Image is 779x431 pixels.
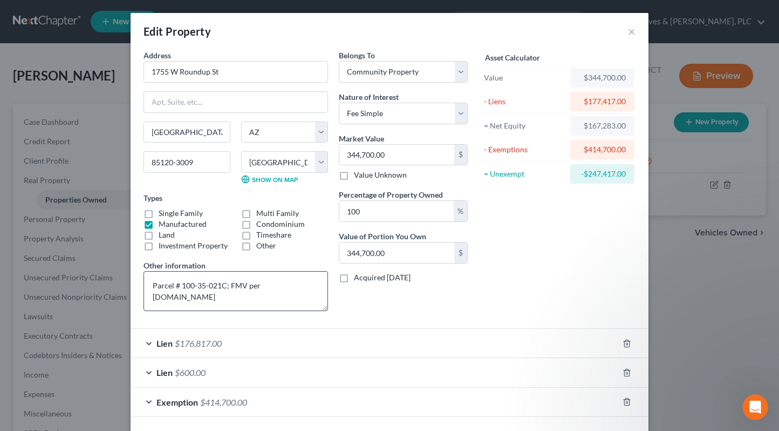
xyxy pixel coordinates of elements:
label: Percentage of Property Owned [339,189,443,200]
input: 0.00 [339,201,454,221]
button: × [628,25,635,38]
div: $344,700.00 [579,72,626,83]
label: Nature of Interest [339,91,399,103]
div: - Liens [484,96,565,107]
label: Timeshare [256,230,291,240]
a: Show on Map [241,175,298,184]
div: $ [454,145,467,165]
span: Lien [156,338,173,348]
span: $600.00 [175,367,206,378]
label: Value of Portion You Own [339,231,426,242]
label: Asset Calculator [485,52,540,63]
label: Land [159,230,175,240]
span: $176,817.00 [175,338,222,348]
div: % [454,201,467,221]
label: Multi Family [256,208,299,219]
span: Belongs To [339,51,375,60]
div: $177,417.00 [579,96,626,107]
input: Enter address... [144,62,327,82]
span: Exemption [156,397,198,407]
div: Edit Property [143,24,211,39]
input: 0.00 [339,243,454,263]
label: Other [256,240,276,251]
input: 0.00 [339,145,454,165]
input: Enter zip... [143,151,230,173]
div: = Unexempt [484,169,565,179]
span: $414,700.00 [200,397,247,407]
label: Other information [143,260,206,271]
label: Market Value [339,133,384,144]
div: $414,700.00 [579,144,626,155]
div: $167,283.00 [579,120,626,131]
div: $ [454,243,467,263]
span: Address [143,51,171,60]
input: Enter city... [144,122,230,143]
label: Condominium [256,219,305,230]
iframe: Intercom live chat [742,394,768,420]
label: Manufactured [159,219,207,230]
label: Single Family [159,208,203,219]
div: -$247,417.00 [579,169,626,179]
label: Investment Property [159,240,228,251]
label: Types [143,192,162,204]
input: Apt, Suite, etc... [144,92,327,112]
div: Value [484,72,565,83]
span: Lien [156,367,173,378]
label: Value Unknown [354,170,407,180]
div: = Net Equity [484,120,565,131]
label: Acquired [DATE] [354,272,411,283]
div: - Exemptions [484,144,565,155]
